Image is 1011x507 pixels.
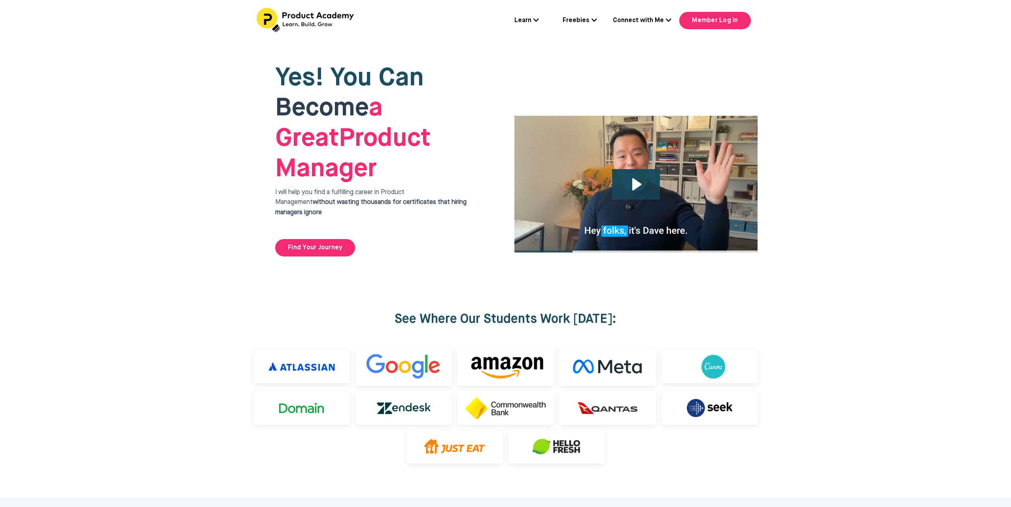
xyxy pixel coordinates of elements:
strong: a Great [275,96,383,151]
button: Play Video: file-uploads/sites/127338/video/4ffeae-3e1-a2cd-5ad6-eac528a42_Why_I_built_product_ac... [612,169,660,200]
a: Member Log In [679,12,750,29]
a: Learn [514,16,539,26]
a: Connect with Me [613,16,671,26]
strong: without wasting thousands for certificates that hiring managers ignore [275,199,467,216]
span: Product Manager [275,96,431,182]
img: Header Logo [257,8,355,32]
a: Find Your Journey [275,239,355,256]
span: Become [275,96,369,121]
span: Yes! You Can [275,66,424,91]
a: Freebies [563,16,597,26]
span: I will help you find a fulfilling career in Product Management [275,189,467,216]
strong: See Where Our Students Work [DATE]: [395,313,616,326]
